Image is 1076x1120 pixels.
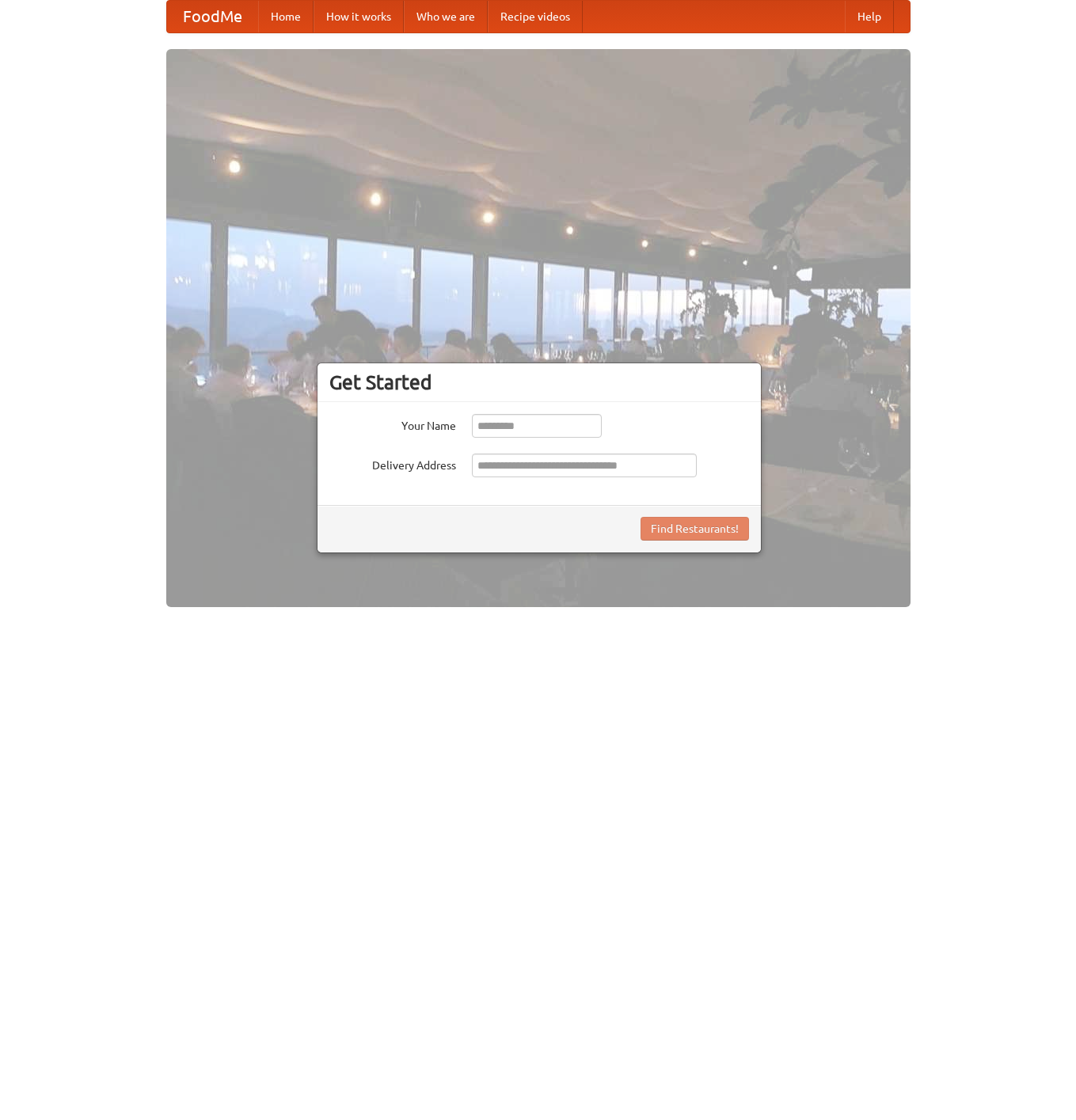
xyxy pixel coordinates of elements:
[329,370,749,394] h3: Get Started
[845,1,894,32] a: Help
[404,1,488,32] a: Who we are
[329,414,456,434] label: Your Name
[314,1,404,32] a: How it works
[641,517,749,541] button: Find Restaurants!
[329,454,456,473] label: Delivery Address
[488,1,583,32] a: Recipe videos
[167,1,258,32] a: FoodMe
[258,1,314,32] a: Home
